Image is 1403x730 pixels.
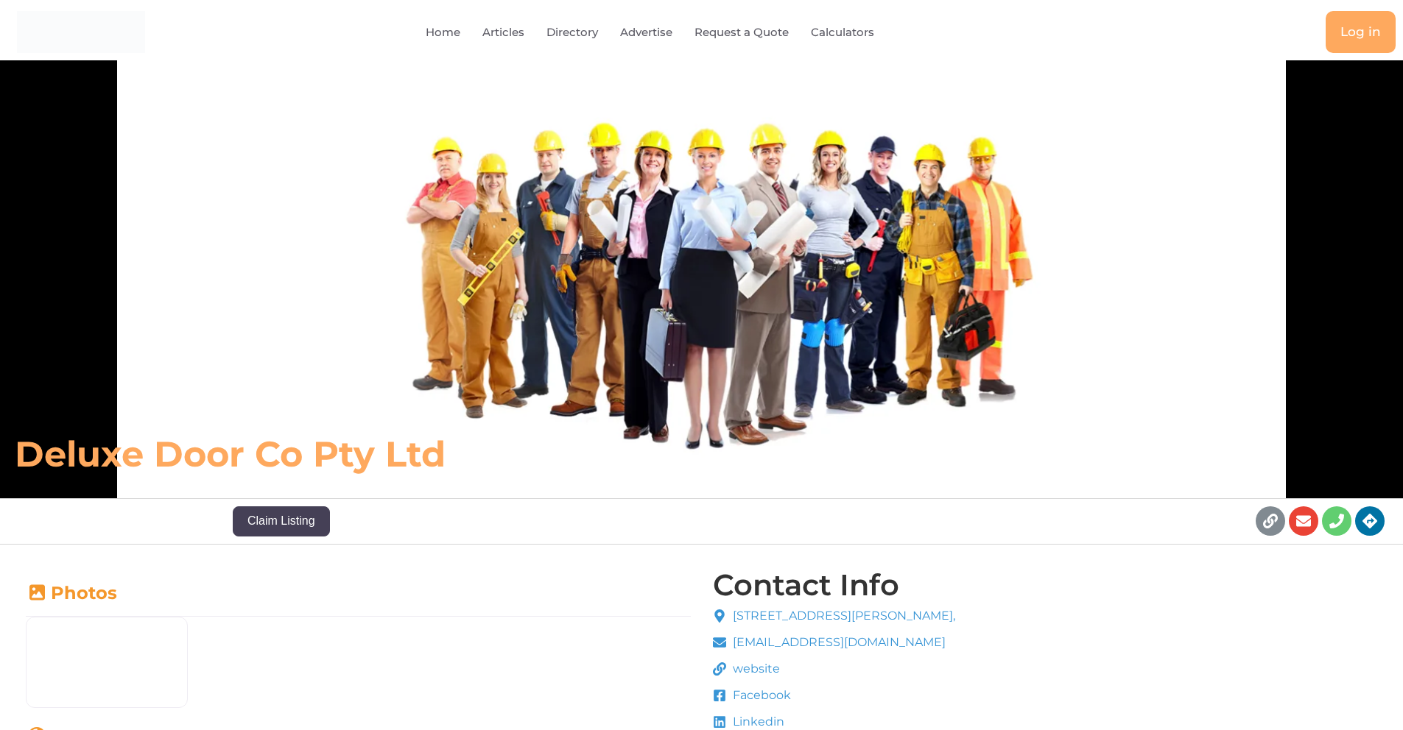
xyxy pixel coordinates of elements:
[26,582,117,603] a: Photos
[713,660,956,678] a: website
[1326,11,1396,53] a: Log in
[15,432,975,476] h6: Deluxe Door Co Pty Ltd
[233,506,330,536] button: Claim Listing
[27,617,187,707] img: Garage Door Supply & Repair Icon
[729,687,791,704] span: Facebook
[729,634,946,651] span: [EMAIL_ADDRESS][DOMAIN_NAME]
[1340,26,1381,38] span: Log in
[729,660,780,678] span: website
[811,15,874,49] a: Calculators
[426,15,460,49] a: Home
[620,15,672,49] a: Advertise
[713,634,956,651] a: [EMAIL_ADDRESS][DOMAIN_NAME]
[546,15,598,49] a: Directory
[729,607,955,625] span: [STREET_ADDRESS][PERSON_NAME],
[285,15,1049,49] nav: Menu
[695,15,789,49] a: Request a Quote
[713,570,899,600] h4: Contact Info
[482,15,524,49] a: Articles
